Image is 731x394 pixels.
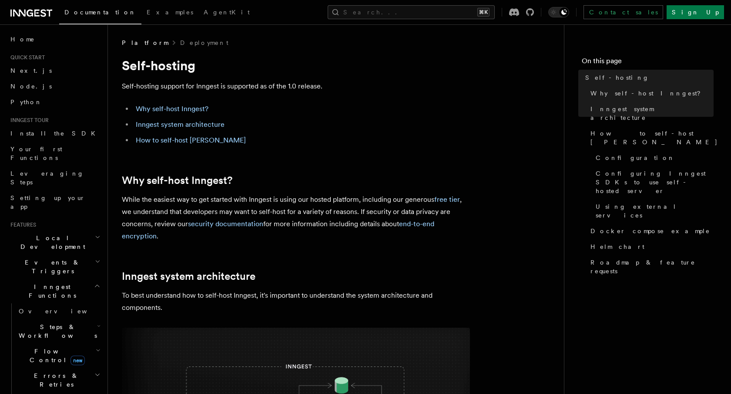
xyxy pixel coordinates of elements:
[587,85,714,101] a: Why self-host Inngest?
[136,136,246,144] a: How to self-host [PERSON_NAME]
[434,195,460,204] a: free tier
[122,58,470,73] h1: Self-hosting
[7,63,102,78] a: Next.js
[7,221,36,228] span: Features
[147,9,193,16] span: Examples
[122,38,168,47] span: Platform
[590,258,714,275] span: Roadmap & feature requests
[136,105,208,113] a: Why self-host Inngest?
[122,80,470,92] p: Self-hosting support for Inngest is supported as of the 1.0 release.
[7,166,102,190] a: Leveraging Steps
[7,279,102,303] button: Inngest Functions
[7,255,102,279] button: Events & Triggers
[7,31,102,47] a: Home
[15,368,102,392] button: Errors & Retries
[10,83,52,90] span: Node.js
[592,150,714,166] a: Configuration
[10,67,52,74] span: Next.js
[667,5,724,19] a: Sign Up
[582,56,714,70] h4: On this page
[328,5,495,19] button: Search...⌘K
[596,153,675,162] span: Configuration
[7,258,95,275] span: Events & Triggers
[122,194,470,242] p: While the easiest way to get started with Inngest is using our hosted platform, including our gen...
[7,78,102,94] a: Node.js
[10,35,35,44] span: Home
[582,70,714,85] a: Self-hosting
[122,270,255,282] a: Inngest system architecture
[188,220,263,228] a: security documentation
[7,54,45,61] span: Quick start
[59,3,141,24] a: Documentation
[590,129,718,146] span: How to self-host [PERSON_NAME]
[585,73,649,82] span: Self-hosting
[10,146,62,161] span: Your first Functions
[15,303,102,319] a: Overview
[596,202,714,220] span: Using external services
[7,190,102,214] a: Setting up your app
[141,3,198,24] a: Examples
[587,239,714,255] a: Helm chart
[596,169,714,195] span: Configuring Inngest SDKs to use self-hosted server
[64,9,136,16] span: Documentation
[19,308,108,315] span: Overview
[583,5,663,19] a: Contact sales
[10,170,84,186] span: Leveraging Steps
[10,130,101,137] span: Install the SDK
[590,227,710,235] span: Docker compose example
[587,223,714,239] a: Docker compose example
[587,101,714,126] a: Inngest system architecture
[548,7,569,17] button: Toggle dark mode
[10,194,85,210] span: Setting up your app
[7,117,49,124] span: Inngest tour
[592,199,714,223] a: Using external services
[590,89,707,98] span: Why self-host Inngest?
[592,166,714,199] a: Configuring Inngest SDKs to use self-hosted server
[587,255,714,279] a: Roadmap & feature requests
[136,120,225,129] a: Inngest system architecture
[122,289,470,314] p: To best understand how to self-host Inngest, it's important to understand the system architecture...
[7,282,94,300] span: Inngest Functions
[7,230,102,255] button: Local Development
[15,323,97,340] span: Steps & Workflows
[15,319,102,343] button: Steps & Workflows
[477,8,490,17] kbd: ⌘K
[15,371,94,389] span: Errors & Retries
[122,174,232,187] a: Why self-host Inngest?
[15,347,96,364] span: Flow Control
[204,9,250,16] span: AgentKit
[70,356,85,365] span: new
[590,105,714,122] span: Inngest system architecture
[198,3,255,24] a: AgentKit
[587,126,714,150] a: How to self-host [PERSON_NAME]
[590,242,644,251] span: Helm chart
[180,38,228,47] a: Deployment
[10,98,42,105] span: Python
[7,141,102,166] a: Your first Functions
[7,126,102,141] a: Install the SDK
[7,94,102,110] a: Python
[15,343,102,368] button: Flow Controlnew
[7,234,95,251] span: Local Development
